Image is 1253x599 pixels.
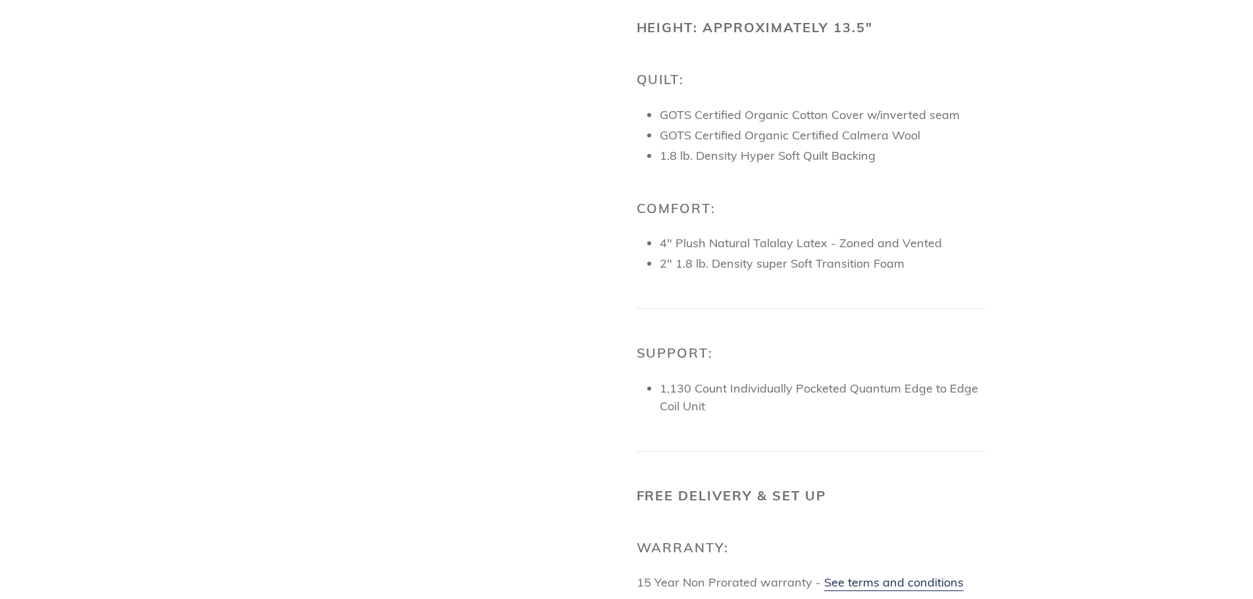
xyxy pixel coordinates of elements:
[637,72,985,87] h2: Quilt:
[637,540,985,556] h2: Warranty:
[637,345,985,361] h2: Support:
[660,254,985,272] li: 2" 1.8 lb. Density super Soft Transition Foam
[660,147,985,164] p: 1.8 lb. Density Hyper Soft Quilt Backing
[637,201,985,216] h2: Comfort:
[660,107,960,122] span: GOTS Certified Organic Cotton Cover w/inverted seam
[660,381,978,414] span: 1,130 Count Individually Pocketed Quantum Edge to Edge Coil Unit
[660,126,985,144] p: GOTS Certified Organic Certified Calmera Wool
[824,575,964,591] a: See terms and conditions
[637,19,873,36] b: Height: Approximately 13.5"
[637,487,827,504] strong: Free Delivery & Set Up
[637,573,985,591] p: 15 Year Non Prorated warranty -
[660,234,985,252] p: 4" Plush Natural Talalay Latex - Zoned and Vented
